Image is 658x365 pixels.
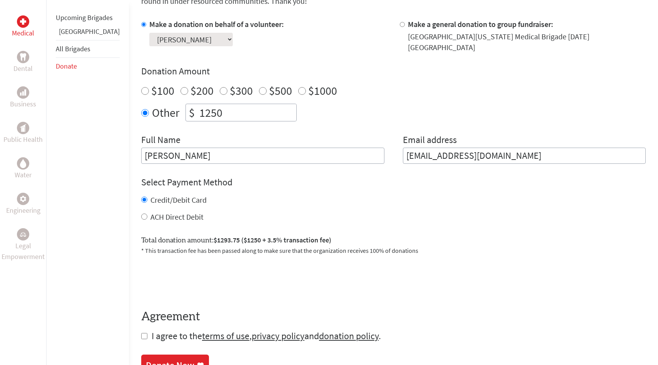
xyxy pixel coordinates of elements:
[20,232,26,237] img: Legal Empowerment
[17,157,29,170] div: Water
[6,205,40,216] p: Engineering
[17,122,29,134] div: Public Health
[150,212,204,222] label: ACH Direct Debit
[59,27,120,36] a: [GEOGRAPHIC_DATA]
[20,89,26,96] img: Business
[17,86,29,99] div: Business
[141,264,258,294] iframe: reCAPTCHA
[56,58,120,75] li: Donate
[403,148,646,164] input: Your Email
[408,31,646,53] div: [GEOGRAPHIC_DATA][US_STATE] Medical Brigade [DATE] [GEOGRAPHIC_DATA]
[56,40,120,58] li: All Brigades
[269,83,292,98] label: $500
[17,15,29,28] div: Medical
[20,159,26,168] img: Water
[152,330,381,342] span: I agree to the , and .
[20,124,26,132] img: Public Health
[56,26,120,40] li: Panama
[141,176,646,188] h4: Select Payment Method
[17,228,29,241] div: Legal Empowerment
[403,134,457,148] label: Email address
[56,62,77,71] a: Donate
[10,86,36,109] a: BusinessBusiness
[17,51,29,63] div: Dental
[6,193,40,216] a: EngineeringEngineering
[2,241,45,262] p: Legal Empowerment
[3,122,43,145] a: Public HealthPublic Health
[151,83,174,98] label: $100
[56,13,113,22] a: Upcoming Brigades
[230,83,253,98] label: $300
[20,19,26,25] img: Medical
[149,19,284,29] label: Make a donation on behalf of a volunteer:
[15,157,32,180] a: WaterWater
[150,195,207,205] label: Credit/Debit Card
[202,330,249,342] a: terms of use
[10,99,36,109] p: Business
[20,53,26,61] img: Dental
[2,228,45,262] a: Legal EmpowermentLegal Empowerment
[141,148,384,164] input: Enter Full Name
[214,235,331,244] span: $1293.75 ($1250 + 3.5% transaction fee)
[17,193,29,205] div: Engineering
[141,246,646,255] p: * This transaction fee has been passed along to make sure that the organization receives 100% of ...
[3,134,43,145] p: Public Health
[408,19,553,29] label: Make a general donation to group fundraiser:
[12,15,34,39] a: MedicalMedical
[56,44,90,53] a: All Brigades
[20,196,26,202] img: Engineering
[12,28,34,39] p: Medical
[15,170,32,180] p: Water
[141,134,180,148] label: Full Name
[319,330,379,342] a: donation policy
[56,9,120,26] li: Upcoming Brigades
[141,65,646,77] h4: Donation Amount
[13,51,33,74] a: DentalDental
[152,104,179,121] label: Other
[308,83,337,98] label: $1000
[190,83,214,98] label: $200
[13,63,33,74] p: Dental
[186,104,198,121] div: $
[252,330,304,342] a: privacy policy
[198,104,296,121] input: Enter Amount
[141,310,646,324] h4: Agreement
[141,235,331,246] label: Total donation amount:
